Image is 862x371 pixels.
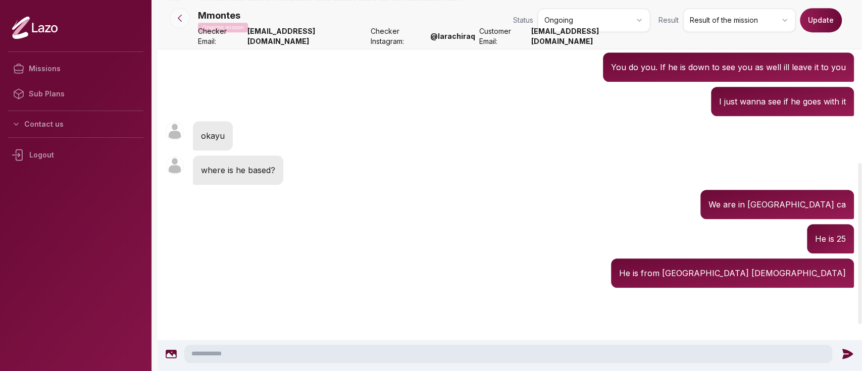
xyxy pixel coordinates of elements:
[198,23,248,32] p: Ongoing mission
[531,26,650,46] strong: [EMAIL_ADDRESS][DOMAIN_NAME]
[198,9,240,23] p: Mmontes
[430,31,475,41] strong: @ larachiraq
[371,26,426,46] span: Checker Instagram:
[8,81,143,107] a: Sub Plans
[166,122,184,140] img: User avatar
[8,56,143,81] a: Missions
[611,61,846,74] p: You do you. If he is down to see you as well ill leave it to you
[198,26,243,46] span: Checker Email:
[201,129,225,142] p: okayu
[8,142,143,168] div: Logout
[708,198,846,211] p: We are in [GEOGRAPHIC_DATA] ca
[658,15,679,25] span: Result
[815,232,846,245] p: He is 25
[800,8,842,32] button: Update
[719,95,846,108] p: I just wanna see if he goes with it
[8,115,143,133] button: Contact us
[201,164,275,177] p: where is he based?
[166,156,184,175] img: User avatar
[619,267,846,280] p: He is from [GEOGRAPHIC_DATA] [DEMOGRAPHIC_DATA]
[479,26,527,46] span: Customer Email:
[513,15,533,25] span: Status
[247,26,367,46] strong: [EMAIL_ADDRESS][DOMAIN_NAME]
